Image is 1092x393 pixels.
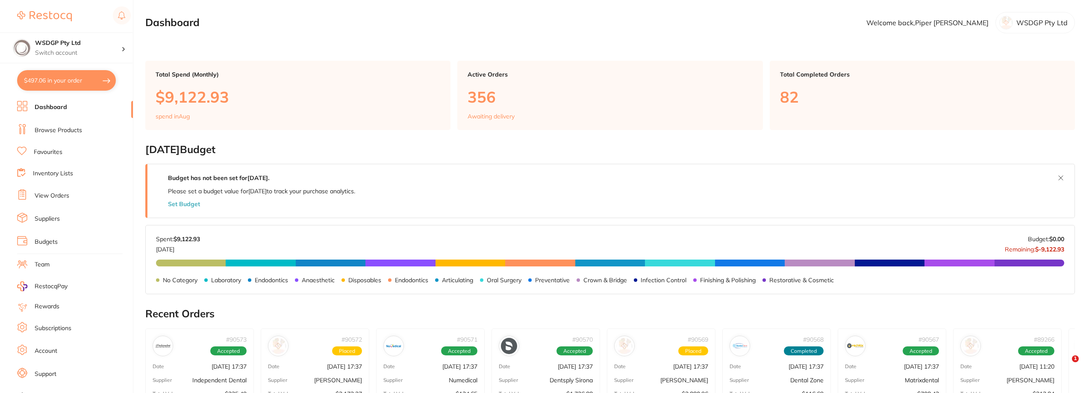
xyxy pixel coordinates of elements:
[583,277,627,284] p: Crown & Bridge
[960,363,972,369] p: Date
[17,70,116,91] button: $497.06 in your order
[673,363,708,370] p: [DATE] 17:37
[35,324,71,333] a: Subscriptions
[168,188,355,195] p: Please set a budget value for [DATE] to track your purchase analytics.
[383,377,403,383] p: Supplier
[33,169,73,178] a: Inventory Lists
[268,363,280,369] p: Date
[35,39,121,47] h4: WSDGP Pty Ltd
[1028,236,1064,242] p: Budget:
[35,260,50,269] a: Team
[153,377,172,383] p: Supplier
[550,377,593,384] p: Dentsply Sirona
[17,281,68,291] a: RestocqPay
[688,336,708,343] p: # 90569
[35,103,67,112] a: Dashboard
[168,174,269,182] strong: Budget has not been set for [DATE] .
[156,236,200,242] p: Spent:
[468,88,752,106] p: 356
[212,363,247,370] p: [DATE] 17:37
[35,49,121,57] p: Switch account
[156,88,440,106] p: $9,122.93
[660,377,708,384] p: [PERSON_NAME]
[1049,235,1064,243] strong: $0.00
[1007,377,1054,384] p: [PERSON_NAME]
[903,346,939,356] span: Accepted
[17,11,72,21] img: Restocq Logo
[780,71,1065,78] p: Total Completed Orders
[1016,19,1068,27] p: WSDGP Pty Ltd
[442,363,477,370] p: [DATE] 17:37
[468,113,515,120] p: Awaiting delivery
[13,39,30,56] img: WSDGP Pty Ltd
[163,277,197,284] p: No Category
[499,377,518,383] p: Supplier
[789,363,824,370] p: [DATE] 17:37
[35,370,56,378] a: Support
[678,346,708,356] span: Placed
[641,277,686,284] p: Infection Control
[332,346,362,356] span: Placed
[1072,355,1079,362] span: 1
[905,377,939,384] p: Matrixdental
[784,346,824,356] span: Completed
[457,336,477,343] p: # 90571
[348,277,381,284] p: Disposables
[730,377,749,383] p: Supplier
[616,338,633,354] img: Henry Schein Halas
[535,277,570,284] p: Preventative
[780,88,1065,106] p: 82
[441,346,477,356] span: Accepted
[730,363,741,369] p: Date
[395,277,428,284] p: Endodontics
[156,113,190,120] p: spend in Aug
[211,277,241,284] p: Laboratory
[468,71,752,78] p: Active Orders
[341,336,362,343] p: # 90572
[845,363,857,369] p: Date
[145,17,200,29] h2: Dashboard
[35,302,59,311] a: Rewards
[168,201,200,207] button: Set Budget
[270,338,286,354] img: Adam Dental
[499,363,510,369] p: Date
[174,235,200,243] strong: $9,122.93
[327,363,362,370] p: [DATE] 17:37
[501,338,517,354] img: Dentsply Sirona
[17,6,72,26] a: Restocq Logo
[145,61,450,130] a: Total Spend (Monthly)$9,122.93spend inAug
[918,336,939,343] p: # 90567
[847,338,863,354] img: Matrixdental
[960,377,980,383] p: Supplier
[1034,336,1054,343] p: # 89266
[614,377,633,383] p: Supplier
[442,277,473,284] p: Articulating
[1054,355,1075,376] iframe: Intercom live chat
[192,377,247,384] p: Independent Dental
[302,277,335,284] p: Anaesthetic
[153,363,164,369] p: Date
[449,377,477,384] p: Numedical
[210,346,247,356] span: Accepted
[34,148,62,157] a: Favourites
[770,61,1075,130] a: Total Completed Orders82
[35,347,57,355] a: Account
[487,277,521,284] p: Oral Surgery
[1005,242,1064,253] p: Remaining:
[845,377,864,383] p: Supplier
[156,242,200,253] p: [DATE]
[255,277,288,284] p: Endodontics
[156,71,440,78] p: Total Spend (Monthly)
[962,338,979,354] img: Henry Schein Halas
[790,377,824,384] p: Dental Zone
[904,363,939,370] p: [DATE] 17:37
[700,277,756,284] p: Finishing & Polishing
[732,338,748,354] img: Dental Zone
[803,336,824,343] p: # 90568
[457,61,762,130] a: Active Orders356Awaiting delivery
[226,336,247,343] p: # 90573
[35,215,60,223] a: Suppliers
[145,144,1075,156] h2: [DATE] Budget
[386,338,402,354] img: Numedical
[614,363,626,369] p: Date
